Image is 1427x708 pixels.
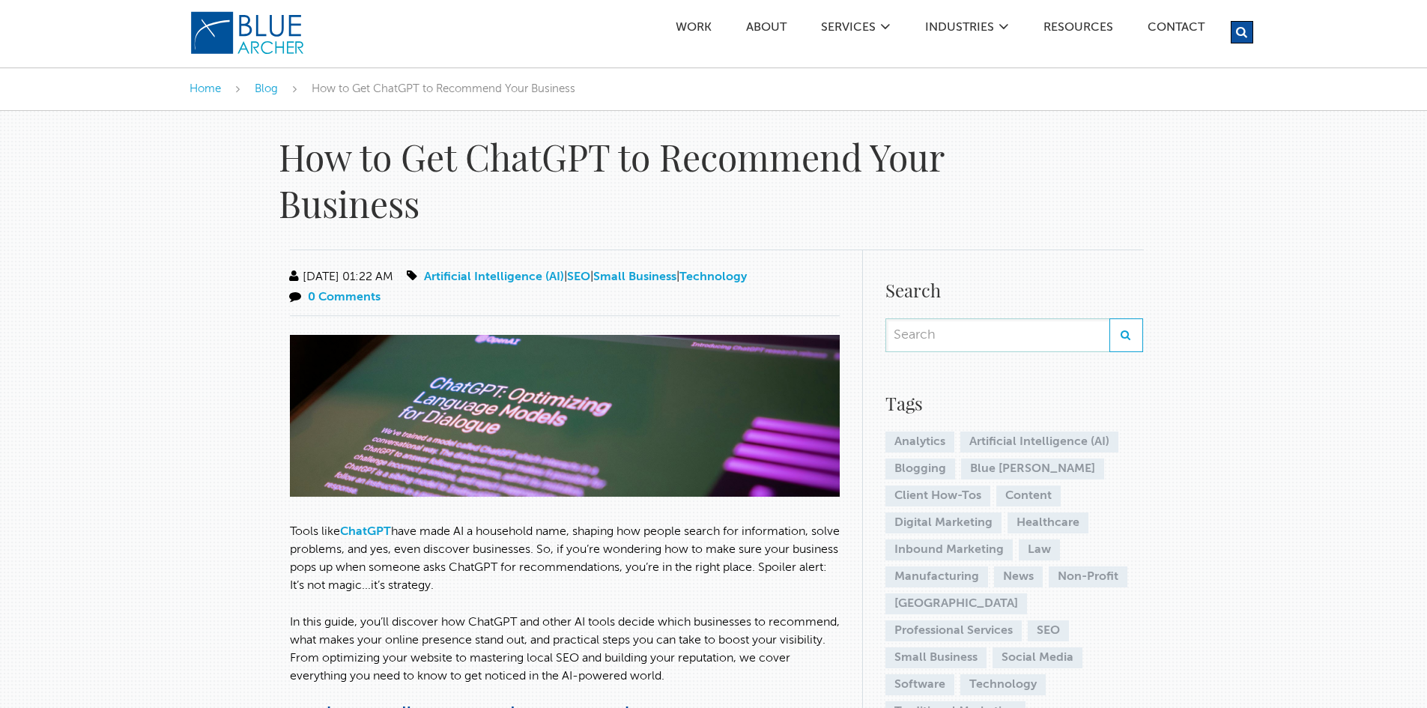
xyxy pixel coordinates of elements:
[960,674,1046,695] a: Technology
[885,593,1027,614] a: [GEOGRAPHIC_DATA]
[404,271,747,283] span: | | |
[1043,22,1114,37] a: Resources
[885,432,954,453] a: Analytics
[994,566,1043,587] a: News
[1049,566,1127,587] a: Non-Profit
[308,291,381,303] a: 0 Comments
[961,459,1104,479] a: Blue [PERSON_NAME]
[255,83,278,94] a: Blog
[885,485,990,506] a: Client How-Tos
[885,620,1022,641] a: Professional Services
[924,22,995,37] a: Industries
[820,22,876,37] a: SERVICES
[885,539,1013,560] a: Inbound Marketing
[1019,539,1060,560] a: Law
[340,526,391,538] a: ChatGPT
[290,523,840,595] p: Tools like have made AI a household name, shaping how people search for information, solve proble...
[567,271,590,283] a: SEO
[1147,22,1205,37] a: Contact
[679,271,747,283] a: Technology
[1028,620,1069,641] a: SEO
[993,647,1082,668] a: Social Media
[1008,512,1088,533] a: Healthcare
[960,432,1118,453] a: Artificial Intelligence (AI)
[885,390,1143,417] h4: Tags
[885,512,1002,533] a: Digital Marketing
[885,674,954,695] a: Software
[424,271,564,283] a: Artificial Intelligence (AI)
[885,459,955,479] a: Blogging
[279,133,968,227] h1: How to Get ChatGPT to Recommend Your Business
[190,10,306,55] img: Blue Archer Logo
[885,276,1143,303] h4: Search
[675,22,712,37] a: Work
[996,485,1061,506] a: Content
[190,83,221,94] a: Home
[290,614,840,686] p: In this guide, you’ll discover how ChatGPT and other AI tools decide which businesses to recommen...
[885,647,987,668] a: Small Business
[312,83,575,94] span: How to Get ChatGPT to Recommend Your Business
[885,318,1109,352] input: Search
[885,566,988,587] a: Manufacturing
[286,271,393,283] span: [DATE] 01:22 AM
[745,22,787,37] a: ABOUT
[593,271,676,283] a: Small Business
